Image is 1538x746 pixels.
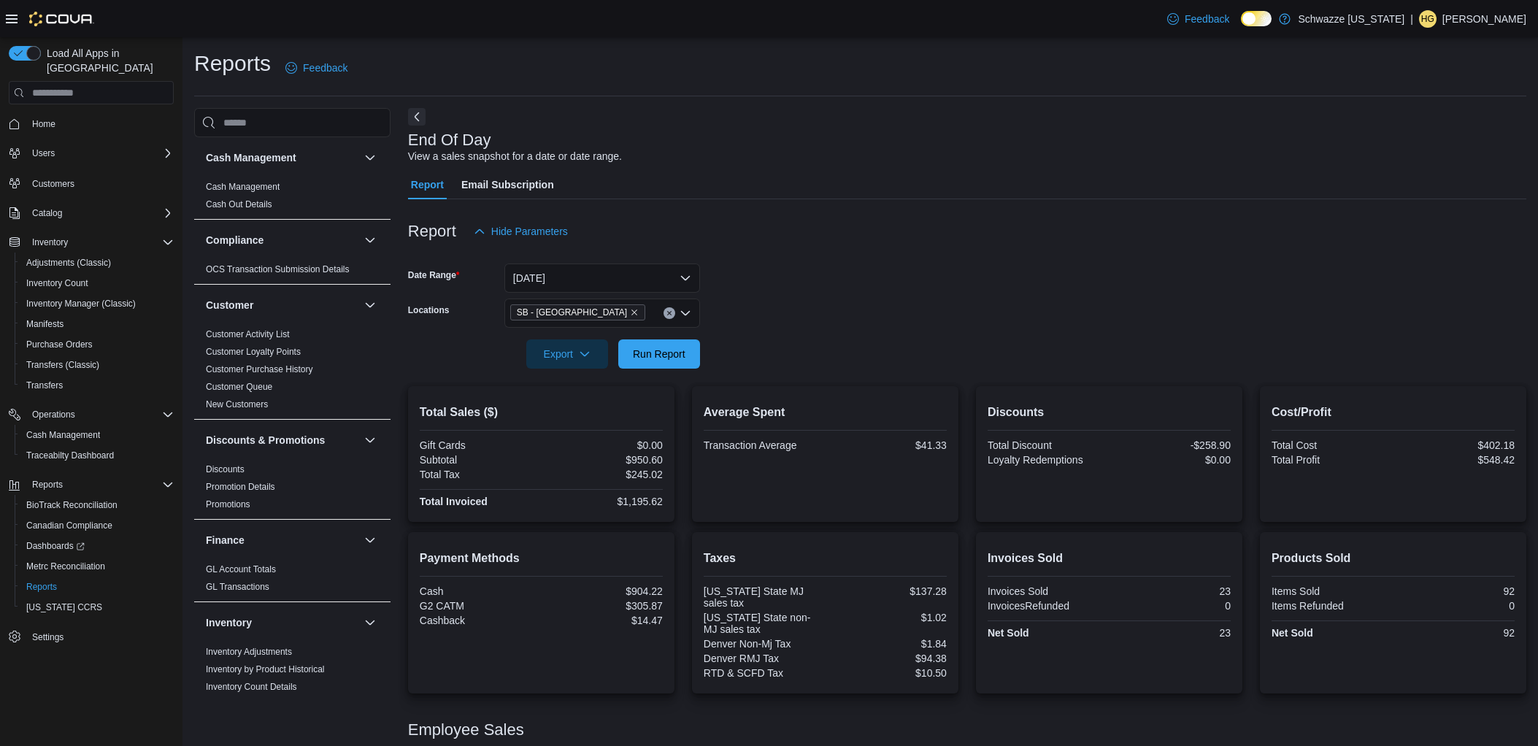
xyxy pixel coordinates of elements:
[206,298,358,312] button: Customer
[206,581,269,593] span: GL Transactions
[544,439,663,451] div: $0.00
[206,433,358,447] button: Discounts & Promotions
[206,664,325,674] a: Inventory by Product Historical
[544,600,663,612] div: $305.87
[1112,454,1231,466] div: $0.00
[15,597,180,618] button: [US_STATE] CCRS
[206,464,245,474] a: Discounts
[20,377,174,394] span: Transfers
[20,496,174,514] span: BioTrack Reconciliation
[26,204,68,222] button: Catalog
[20,496,123,514] a: BioTrack Reconciliation
[206,582,269,592] a: GL Transactions
[32,631,64,643] span: Settings
[26,476,69,493] button: Reports
[206,533,245,547] h3: Finance
[20,336,174,353] span: Purchase Orders
[206,533,358,547] button: Finance
[633,347,685,361] span: Run Report
[361,149,379,166] button: Cash Management
[26,380,63,391] span: Transfers
[29,12,94,26] img: Cova
[206,433,325,447] h3: Discounts & Promotions
[206,233,264,247] h3: Compliance
[26,601,102,613] span: [US_STATE] CCRS
[408,269,460,281] label: Date Range
[15,375,180,396] button: Transfers
[361,614,379,631] button: Inventory
[206,329,290,339] a: Customer Activity List
[194,261,391,284] div: Compliance
[20,356,105,374] a: Transfers (Classic)
[15,536,180,556] a: Dashboards
[206,199,272,209] a: Cash Out Details
[26,499,118,511] span: BioTrack Reconciliation
[988,439,1107,451] div: Total Discount
[20,254,117,272] a: Adjustments (Classic)
[206,481,275,493] span: Promotion Details
[408,108,426,126] button: Next
[1396,600,1515,612] div: 0
[420,454,539,466] div: Subtotal
[828,585,947,597] div: $137.28
[526,339,608,369] button: Export
[988,404,1231,421] h2: Discounts
[361,296,379,314] button: Customer
[1272,404,1515,421] h2: Cost/Profit
[3,203,180,223] button: Catalog
[1421,10,1434,28] span: HG
[461,170,554,199] span: Email Subscription
[206,181,280,193] span: Cash Management
[206,399,268,410] span: New Customers
[32,207,62,219] span: Catalog
[361,531,379,549] button: Finance
[828,667,947,679] div: $10.50
[420,496,488,507] strong: Total Invoiced
[408,721,524,739] h3: Employee Sales
[26,115,61,133] a: Home
[20,517,174,534] span: Canadian Compliance
[26,520,112,531] span: Canadian Compliance
[1112,600,1231,612] div: 0
[828,638,947,650] div: $1.84
[20,599,108,616] a: [US_STATE] CCRS
[206,233,358,247] button: Compliance
[1410,10,1413,28] p: |
[20,295,174,312] span: Inventory Manager (Classic)
[988,454,1107,466] div: Loyalty Redemptions
[206,264,350,275] span: OCS Transaction Submission Details
[206,364,313,375] span: Customer Purchase History
[1241,26,1242,27] span: Dark Mode
[988,627,1029,639] strong: Net Sold
[15,495,180,515] button: BioTrack Reconciliation
[26,561,105,572] span: Metrc Reconciliation
[206,615,358,630] button: Inventory
[20,537,91,555] a: Dashboards
[15,253,180,273] button: Adjustments (Classic)
[20,558,111,575] a: Metrc Reconciliation
[26,476,174,493] span: Reports
[3,404,180,425] button: Operations
[544,615,663,626] div: $14.47
[1396,454,1515,466] div: $548.42
[206,482,275,492] a: Promotion Details
[26,406,174,423] span: Operations
[704,404,947,421] h2: Average Spent
[20,517,118,534] a: Canadian Compliance
[1272,585,1391,597] div: Items Sold
[704,653,823,664] div: Denver RMJ Tax
[26,298,136,309] span: Inventory Manager (Classic)
[206,381,272,393] span: Customer Queue
[280,53,353,82] a: Feedback
[26,540,85,552] span: Dashboards
[420,439,539,451] div: Gift Cards
[1272,600,1391,612] div: Items Refunded
[1161,4,1235,34] a: Feedback
[194,49,271,78] h1: Reports
[15,273,180,293] button: Inventory Count
[26,429,100,441] span: Cash Management
[206,150,358,165] button: Cash Management
[206,564,276,575] span: GL Account Totals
